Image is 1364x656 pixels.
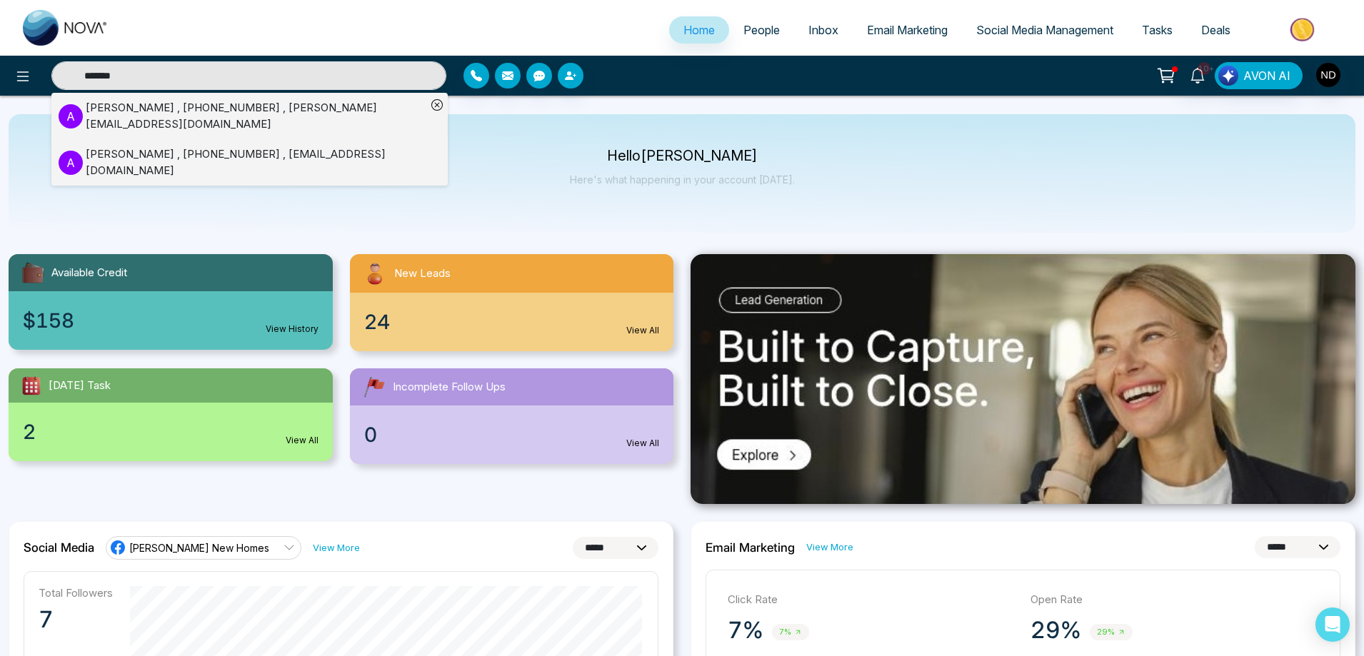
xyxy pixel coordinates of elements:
img: availableCredit.svg [20,260,46,286]
span: Social Media Management [976,23,1113,37]
span: 7% [772,624,809,640]
span: Available Credit [51,265,127,281]
span: 24 [364,307,390,337]
img: . [691,254,1355,504]
span: Incomplete Follow Ups [393,379,506,395]
span: $158 [23,306,74,335]
span: Inbox [808,23,838,37]
a: View More [806,540,853,554]
span: [PERSON_NAME] New Homes [129,541,269,555]
div: [PERSON_NAME] , [PHONE_NUMBER] , [PERSON_NAME][EMAIL_ADDRESS][DOMAIN_NAME] [86,100,426,132]
a: View All [626,324,659,337]
p: 7% [728,616,763,645]
a: Inbox [794,16,853,44]
p: A [59,151,83,175]
img: User Avatar [1316,63,1340,87]
span: New Leads [394,266,451,282]
a: View All [286,434,319,447]
p: A [59,104,83,128]
span: People [743,23,780,37]
a: New Leads24View All [341,254,683,351]
a: Deals [1187,16,1245,44]
p: Open Rate [1030,592,1319,608]
div: Open Intercom Messenger [1315,607,1350,642]
a: View More [313,541,360,555]
span: 0 [364,420,377,450]
span: Email Marketing [867,23,948,37]
span: 10+ [1198,62,1210,75]
button: AVON AI [1215,62,1303,89]
a: People [729,16,794,44]
a: Incomplete Follow Ups0View All [341,368,683,464]
div: [PERSON_NAME] , [PHONE_NUMBER] , [EMAIL_ADDRESS][DOMAIN_NAME] [86,146,426,178]
p: 7 [39,605,113,634]
p: Hello [PERSON_NAME] [570,150,795,162]
a: View All [626,437,659,450]
img: newLeads.svg [361,260,388,287]
span: 29% [1090,624,1133,640]
span: Tasks [1142,23,1173,37]
a: Tasks [1128,16,1187,44]
a: Email Marketing [853,16,962,44]
img: Lead Flow [1218,66,1238,86]
a: 10+ [1180,62,1215,87]
img: Market-place.gif [1252,14,1355,46]
p: Here's what happening in your account [DATE]. [570,173,795,186]
p: 29% [1030,616,1081,645]
a: Home [669,16,729,44]
img: Nova CRM Logo [23,10,109,46]
p: Click Rate [728,592,1016,608]
span: AVON AI [1243,67,1290,84]
span: Deals [1201,23,1230,37]
p: Total Followers [39,586,113,600]
a: Social Media Management [962,16,1128,44]
h2: Social Media [24,540,94,555]
h2: Email Marketing [706,540,795,555]
span: 2 [23,417,36,447]
a: View History [266,323,319,335]
img: todayTask.svg [20,374,43,397]
span: [DATE] Task [49,378,111,394]
span: Home [683,23,715,37]
img: followUps.svg [361,374,387,400]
